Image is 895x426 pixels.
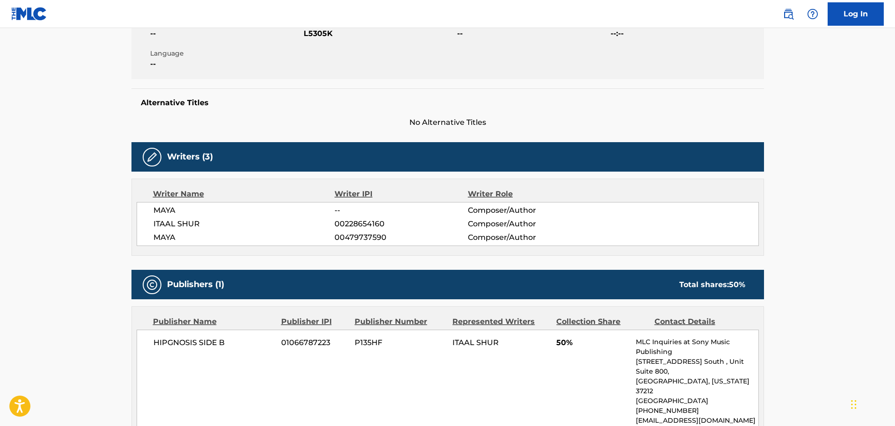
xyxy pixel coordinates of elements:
[141,98,755,108] h5: Alternative Titles
[636,396,758,406] p: [GEOGRAPHIC_DATA]
[783,8,794,20] img: search
[457,28,608,39] span: --
[611,28,762,39] span: --:--
[452,338,499,347] span: ITAAL SHUR
[636,416,758,426] p: [EMAIL_ADDRESS][DOMAIN_NAME]
[153,337,275,348] span: HIPGNOSIS SIDE B
[848,381,895,426] iframe: Chat Widget
[146,152,158,163] img: Writers
[636,376,758,396] p: [GEOGRAPHIC_DATA], [US_STATE] 37212
[556,316,647,327] div: Collection Share
[11,7,47,21] img: MLC Logo
[281,316,348,327] div: Publisher IPI
[355,337,445,348] span: P135HF
[150,49,301,58] span: Language
[807,8,818,20] img: help
[468,218,589,230] span: Composer/Author
[335,218,467,230] span: 00228654160
[335,188,468,200] div: Writer IPI
[167,279,224,290] h5: Publishers (1)
[146,279,158,290] img: Publishers
[636,357,758,376] p: [STREET_ADDRESS] South , Unit Suite 800,
[803,5,822,23] div: Help
[131,117,764,128] span: No Alternative Titles
[335,232,467,243] span: 00479737590
[355,316,445,327] div: Publisher Number
[556,337,629,348] span: 50%
[679,279,745,290] div: Total shares:
[304,28,455,39] span: L5305K
[150,28,301,39] span: --
[153,188,335,200] div: Writer Name
[281,337,348,348] span: 01066787223
[150,58,301,70] span: --
[335,205,467,216] span: --
[468,205,589,216] span: Composer/Author
[729,280,745,289] span: 50 %
[153,232,335,243] span: MAYA
[636,406,758,416] p: [PHONE_NUMBER]
[167,152,213,162] h5: Writers (3)
[636,337,758,357] p: MLC Inquiries at Sony Music Publishing
[153,316,274,327] div: Publisher Name
[828,2,884,26] a: Log In
[153,205,335,216] span: MAYA
[468,232,589,243] span: Composer/Author
[468,188,589,200] div: Writer Role
[153,218,335,230] span: ITAAL SHUR
[452,316,549,327] div: Represented Writers
[851,390,857,419] div: Drag
[779,5,798,23] a: Public Search
[655,316,745,327] div: Contact Details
